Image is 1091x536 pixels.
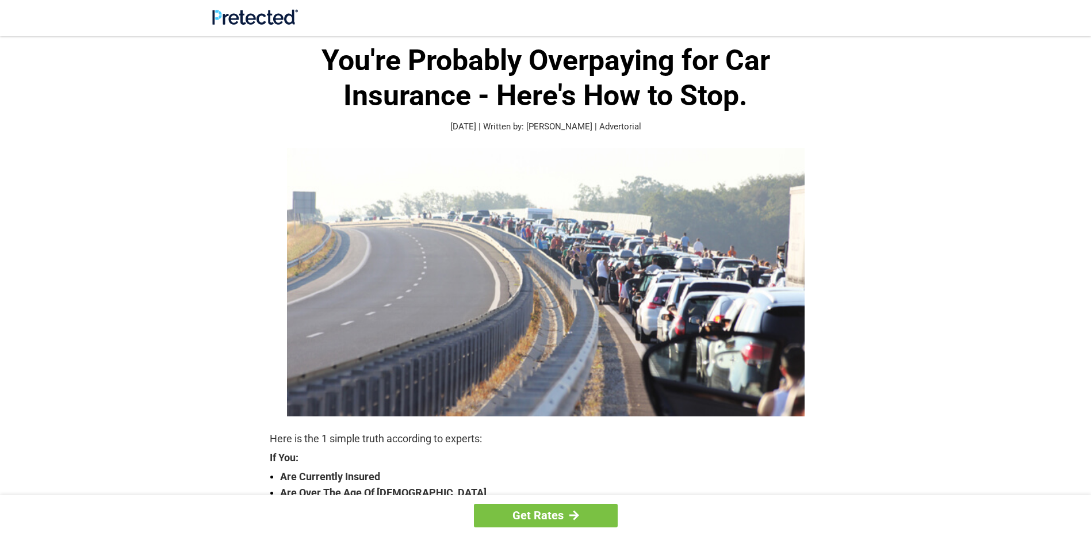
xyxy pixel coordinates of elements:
p: [DATE] | Written by: [PERSON_NAME] | Advertorial [270,120,822,133]
a: Get Rates [474,504,618,527]
p: Here is the 1 simple truth according to experts: [270,431,822,447]
strong: Are Currently Insured [280,469,822,485]
strong: Are Over The Age Of [DEMOGRAPHIC_DATA] [280,485,822,501]
h1: You're Probably Overpaying for Car Insurance - Here's How to Stop. [270,43,822,113]
img: Site Logo [212,9,298,25]
a: Site Logo [212,16,298,27]
strong: If You: [270,453,822,463]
